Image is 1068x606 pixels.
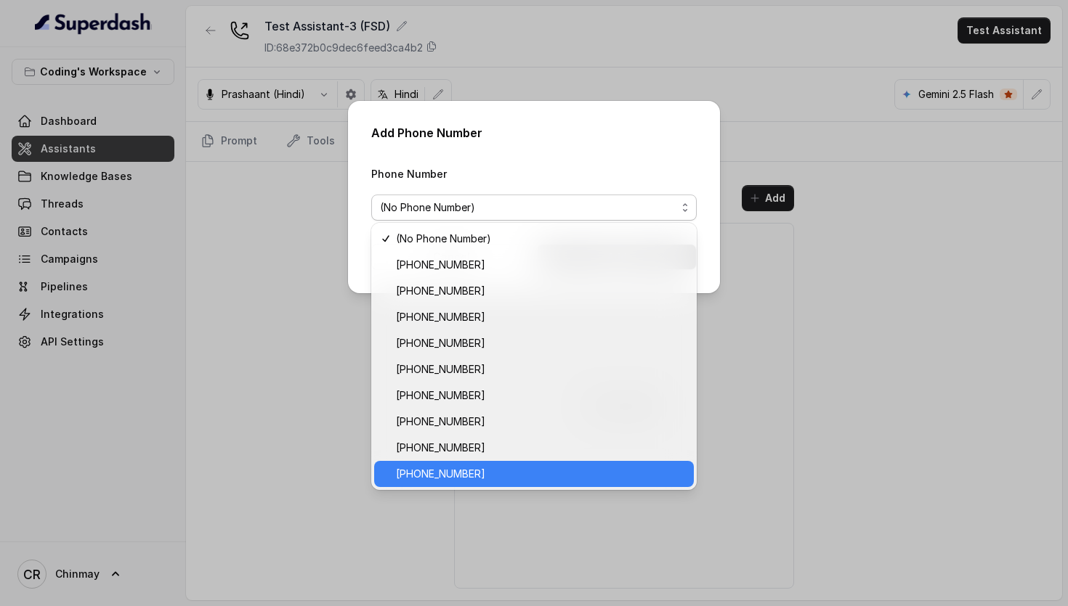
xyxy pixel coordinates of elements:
span: [PHONE_NUMBER] [396,282,685,300]
span: [PHONE_NUMBER] [396,335,685,352]
span: [PHONE_NUMBER] [396,361,685,378]
span: [PHONE_NUMBER] [396,413,685,430]
div: (No Phone Number) [371,223,697,490]
span: [PHONE_NUMBER] [396,439,685,456]
span: (No Phone Number) [380,199,676,216]
span: [PHONE_NUMBER] [396,256,685,274]
span: [PHONE_NUMBER] [396,387,685,404]
span: [PHONE_NUMBER] [396,465,685,483]
button: (No Phone Number) [371,195,697,221]
span: (No Phone Number) [396,230,685,247]
span: [PHONE_NUMBER] [396,308,685,326]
